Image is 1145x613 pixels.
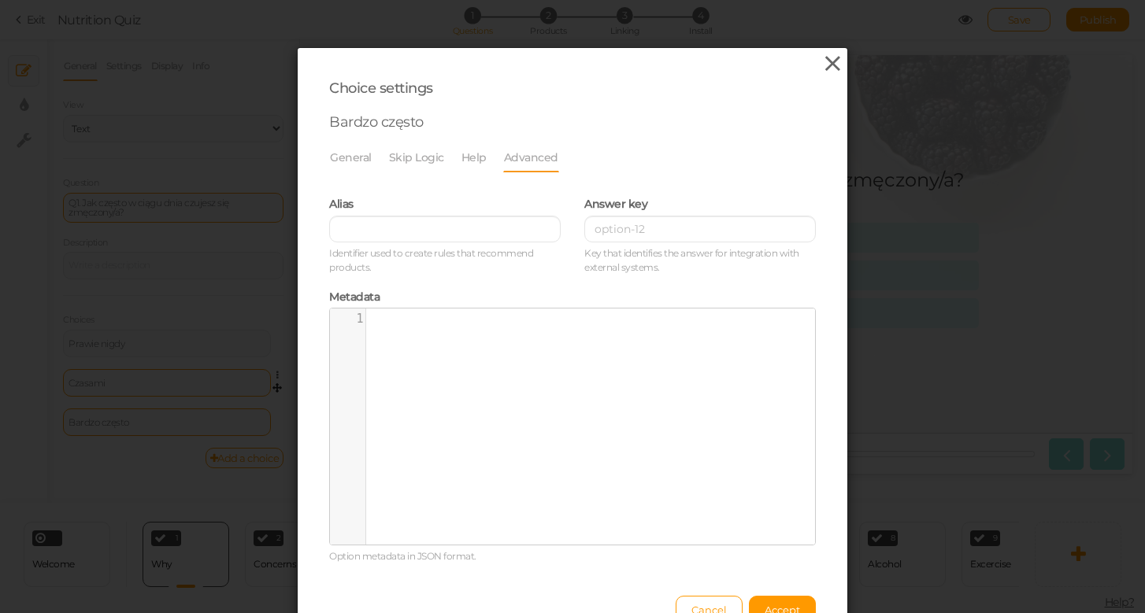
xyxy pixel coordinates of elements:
[329,550,476,562] span: Option metadata in JSON format.
[461,142,487,172] a: Help
[329,247,533,273] span: Identifier used to create rules that recommend products.
[329,113,816,131] div: Bardzo często
[184,250,660,265] div: Bardzo często
[584,216,816,242] input: option-12
[584,197,647,211] span: Answer key
[329,290,380,304] span: Metadata
[169,113,652,136] div: Q1. Jak często w ciągu dnia czujesz się zmęczony/a?
[184,212,660,227] div: Czasami
[388,142,445,172] a: Skip Logic
[329,79,433,97] span: Choice settings
[503,142,559,172] a: Advanced
[343,312,365,327] div: 1
[329,197,354,211] span: Alias
[184,175,660,190] div: Prawie nigdy
[584,247,799,273] span: Key that identifies the answer for integration with external systems.
[329,142,372,172] a: General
